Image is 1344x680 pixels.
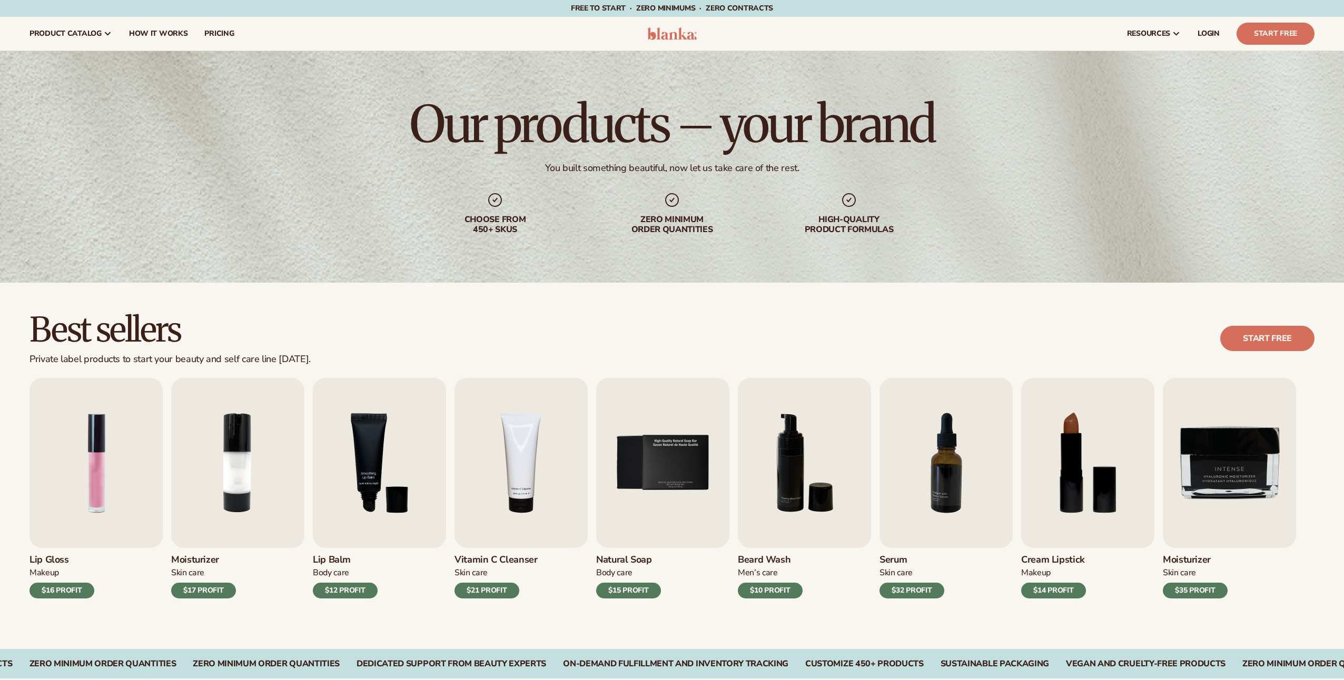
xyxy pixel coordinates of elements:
[29,567,94,578] div: Makeup
[1163,378,1296,598] a: 9 / 9
[313,554,378,566] h3: Lip Balm
[204,29,234,38] span: pricing
[596,554,661,566] h3: Natural Soap
[1021,583,1086,598] div: $14 PROFIT
[454,583,519,598] div: $21 PROFIT
[313,583,378,598] div: $12 PROFIT
[193,659,340,669] div: Zero Minimum Order QuantitieS
[738,567,803,578] div: Men’s Care
[454,378,588,598] a: 4 / 9
[454,554,538,566] h3: Vitamin C Cleanser
[1066,659,1226,669] div: VEGAN AND CRUELTY-FREE PRODUCTS
[121,17,196,51] a: How It Works
[1189,17,1228,51] a: LOGIN
[1198,29,1220,38] span: LOGIN
[571,3,773,13] span: Free to start · ZERO minimums · ZERO contracts
[738,554,803,566] h3: Beard Wash
[738,378,871,598] a: 6 / 9
[454,567,538,578] div: Skin Care
[129,29,188,38] span: How It Works
[941,659,1049,669] div: SUSTAINABLE PACKAGING
[171,378,304,598] a: 2 / 9
[313,567,378,578] div: Body Care
[1119,17,1189,51] a: resources
[647,27,697,40] img: logo
[428,215,562,235] div: Choose from 450+ Skus
[605,215,739,235] div: Zero minimum order quantities
[29,583,94,598] div: $16 PROFIT
[805,659,924,669] div: CUSTOMIZE 450+ PRODUCTS
[196,17,242,51] a: pricing
[29,659,176,669] div: Zero Minimum Order QuantitieS
[313,378,446,598] a: 3 / 9
[738,583,803,598] div: $10 PROFIT
[879,583,944,598] div: $32 PROFIT
[1163,554,1228,566] h3: Moisturizer
[171,583,236,598] div: $17 PROFIT
[563,659,788,669] div: On-Demand Fulfillment and Inventory Tracking
[596,583,661,598] div: $15 PROFIT
[1163,583,1228,598] div: $35 PROFIT
[879,378,1013,598] a: 7 / 9
[596,567,661,578] div: Body Care
[1021,567,1086,578] div: Makeup
[29,554,94,566] h3: Lip Gloss
[782,215,916,235] div: High-quality product formulas
[545,162,799,174] div: You built something beautiful, now let us take care of the rest.
[410,99,934,149] h1: Our products – your brand
[1220,326,1315,351] a: Start free
[29,312,311,347] h2: Best sellers
[171,554,236,566] h3: Moisturizer
[171,567,236,578] div: Skin Care
[1163,567,1228,578] div: Skin Care
[29,354,311,365] div: Private label products to start your beauty and self care line [DATE].
[1021,378,1154,598] a: 8 / 9
[879,554,944,566] h3: Serum
[29,29,102,38] span: product catalog
[1237,23,1315,45] a: Start Free
[29,378,163,598] a: 1 / 9
[21,17,121,51] a: product catalog
[1127,29,1170,38] span: resources
[1021,554,1086,566] h3: Cream Lipstick
[596,378,729,598] a: 5 / 9
[879,567,944,578] div: Skin Care
[357,659,546,669] div: Dedicated Support From Beauty Experts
